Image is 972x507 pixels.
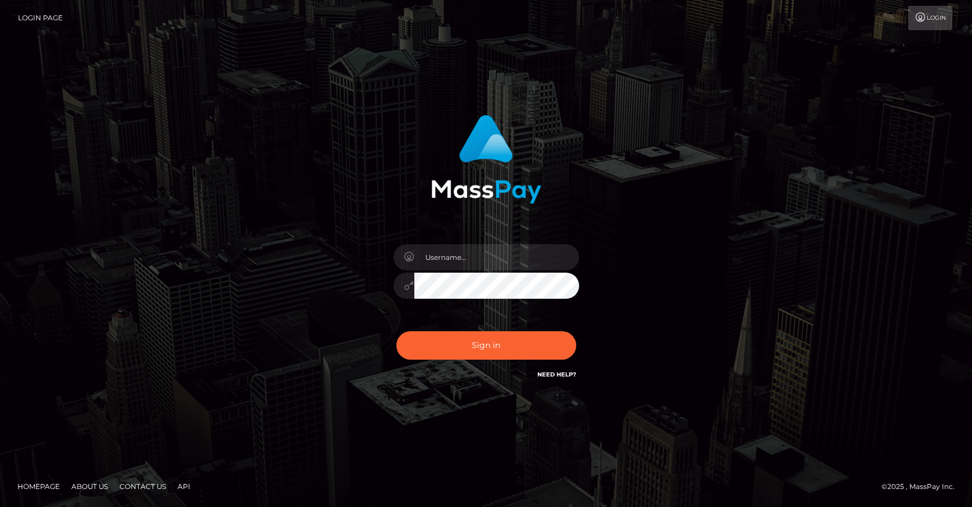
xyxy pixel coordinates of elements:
[13,477,64,495] a: Homepage
[881,480,963,493] div: © 2025 , MassPay Inc.
[115,477,171,495] a: Contact Us
[431,115,541,204] img: MassPay Login
[173,477,195,495] a: API
[396,331,576,360] button: Sign in
[537,371,576,378] a: Need Help?
[67,477,113,495] a: About Us
[908,6,952,30] a: Login
[414,244,579,270] input: Username...
[18,6,63,30] a: Login Page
